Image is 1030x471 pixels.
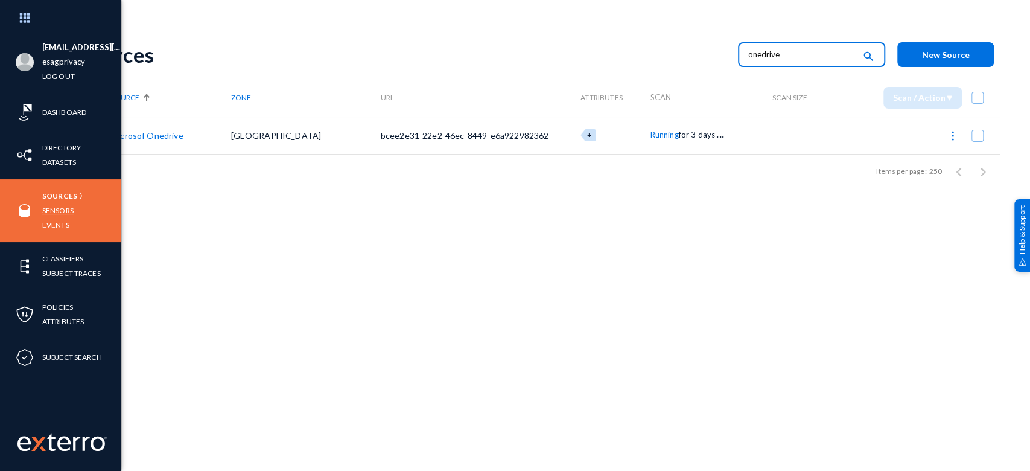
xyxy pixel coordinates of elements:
[947,130,959,142] img: icon-more.svg
[42,252,83,266] a: Classifiers
[1019,258,1026,266] img: help_support.svg
[772,117,830,154] td: -
[42,300,73,314] a: Policies
[80,42,726,67] div: Sources
[42,350,102,364] a: Subject Search
[16,202,34,220] img: icon-sources.svg
[230,93,380,102] div: Zone
[947,159,971,184] button: Previous page
[772,93,807,102] span: Scan Size
[861,49,876,65] mat-icon: search
[111,93,139,102] span: Source
[16,306,34,324] img: icon-policies.svg
[922,50,970,60] span: New Source
[31,437,46,451] img: exterro-logo.svg
[876,166,926,177] div: Items per page:
[111,93,230,102] div: Source
[16,146,34,164] img: icon-inventory.svg
[587,131,591,139] span: +
[971,159,995,184] button: Next page
[897,42,994,67] button: New Source
[1014,199,1030,272] div: Help & Support
[748,45,854,63] input: Filter
[929,166,942,177] div: 250
[42,105,86,119] a: Dashboard
[16,348,34,367] img: icon-compliance.svg
[42,189,77,203] a: Sources
[230,117,380,154] td: [GEOGRAPHIC_DATA]
[111,130,183,141] a: Microsof Onedrive
[42,69,75,83] a: Log out
[650,92,671,102] span: Scan
[42,55,85,69] a: esagprivacy
[42,315,84,328] a: Attributes
[16,257,34,275] img: icon-elements.svg
[580,93,623,102] span: Attributes
[721,126,723,140] span: .
[42,218,69,232] a: Events
[42,40,121,55] li: [EMAIL_ADDRESS][DOMAIN_NAME]
[16,53,34,71] img: blank-profile-picture.png
[381,130,549,141] span: bcee2e31-22e2-46ec-8449-e6a922982362
[42,155,76,169] a: Datasets
[17,433,107,451] img: exterro-work-mark.svg
[716,126,719,140] span: .
[719,126,721,140] span: .
[381,93,394,102] span: URL
[42,266,101,280] a: Subject Traces
[230,93,250,102] span: Zone
[42,141,81,155] a: Directory
[679,130,716,139] span: for 3 days
[650,130,678,139] span: Running
[16,103,34,121] img: icon-risk-sonar.svg
[42,203,74,217] a: Sensors
[7,5,43,31] img: app launcher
